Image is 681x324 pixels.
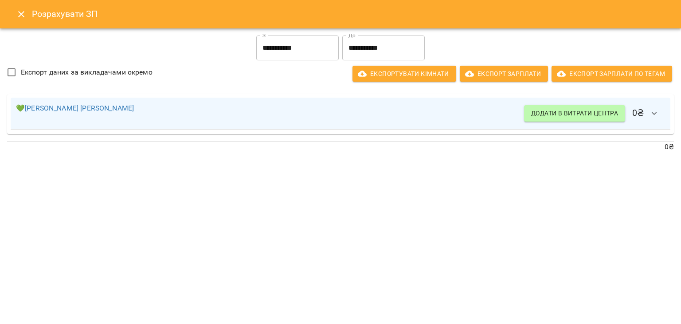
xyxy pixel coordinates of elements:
button: Експорт Зарплати по тегам [552,66,672,82]
span: Експорт даних за викладачами окремо [21,67,153,78]
button: Close [11,4,32,25]
span: Експорт Зарплати по тегам [559,68,665,79]
h6: 0 ₴ [524,103,665,124]
button: Експорт Зарплати [460,66,548,82]
a: 💚[PERSON_NAME] [PERSON_NAME] [16,104,134,112]
p: 0 ₴ [7,142,674,152]
button: Додати в витрати центра [524,105,625,121]
span: Експортувати кімнати [360,68,449,79]
button: Експортувати кімнати [352,66,456,82]
span: Експорт Зарплати [467,68,541,79]
h6: Розрахувати ЗП [32,7,670,21]
span: Додати в витрати центра [531,108,618,119]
